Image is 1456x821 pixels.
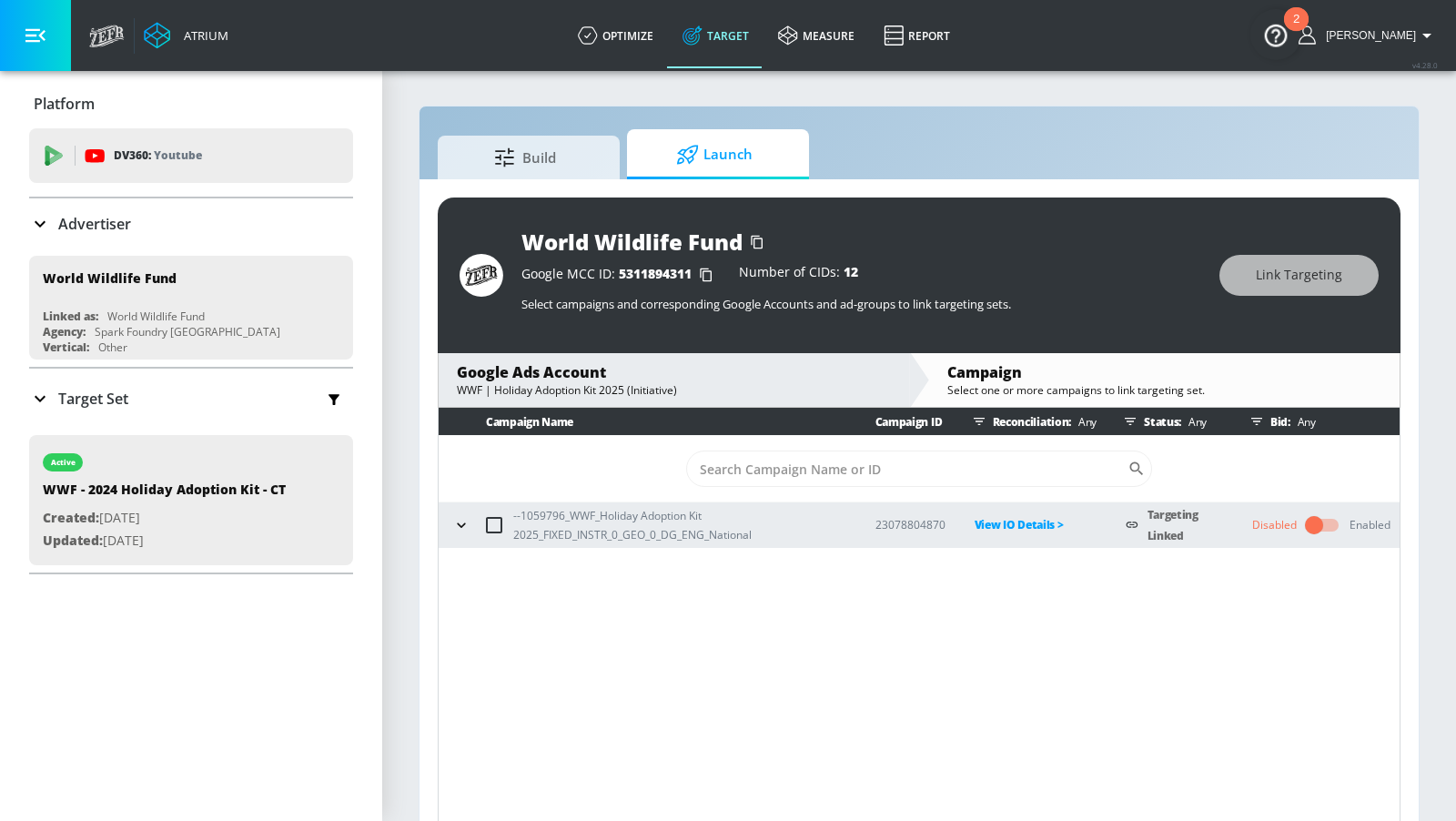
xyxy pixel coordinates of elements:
div: Select one or more campaigns to link targeting set. [947,382,1381,398]
div: Platform [29,78,353,129]
p: --1059796_WWF_Holiday Adoption Kit 2025_FIXED_INSTR_0_GEO_0_DG_ENG_National [513,506,846,544]
th: Campaign ID [846,408,945,436]
span: Updated: [43,532,103,549]
p: View IO Details > [975,514,1097,535]
div: World Wildlife Fund [107,309,205,324]
p: Advertiser [58,214,131,234]
a: Targeting Linked [1148,507,1198,543]
input: Search Campaign Name or ID [686,451,1127,487]
div: Reconciliation: [966,408,1097,435]
span: v 4.28.0 [1412,60,1438,70]
span: Build [456,136,594,179]
div: WWF | Holiday Adoption Kit 2025 (Initiative) [457,382,891,398]
div: Google Ads Account [457,362,891,382]
div: Enabled [1350,517,1390,533]
div: Bid: [1243,408,1390,435]
div: Campaign [947,362,1381,382]
div: Other [98,340,127,355]
div: Spark Foundry [GEOGRAPHIC_DATA] [95,324,280,340]
div: Agency: [43,324,86,340]
div: WWF - 2024 Holiday Adoption Kit - CT [43,481,286,507]
p: [DATE] [43,507,286,530]
div: Status: [1117,408,1223,435]
a: Report [869,3,965,68]
p: Target Set [58,389,128,409]
div: Number of CIDs: [739,266,858,284]
a: Atrium [144,22,228,49]
p: Youtube [154,146,202,165]
p: Select campaigns and corresponding Google Accounts and ad-groups to link targeting sets. [521,296,1201,312]
div: Target Set [29,369,353,429]
p: [DATE] [43,530,286,552]
div: Advertiser [29,198,353,249]
span: 5311894311 [619,265,692,282]
div: Search CID Name or Number [686,451,1152,487]
div: World Wildlife Fund [521,227,743,257]
p: Any [1181,412,1207,431]
p: Any [1071,412,1097,431]
p: Any [1290,412,1316,431]
p: 23078804870 [875,515,945,534]
a: measure [763,3,869,68]
span: Launch [645,133,784,177]
div: 2 [1293,19,1299,43]
p: Platform [34,94,95,114]
div: Google Ads AccountWWF | Holiday Adoption Kit 2025 (Initiative) [439,353,909,407]
button: [PERSON_NAME] [1299,25,1438,46]
div: Linked as: [43,309,98,324]
span: Created: [43,509,99,526]
div: active [51,458,76,467]
a: Target [668,3,763,68]
div: Disabled [1252,517,1297,533]
div: Atrium [177,27,228,44]
th: Campaign Name [439,408,846,436]
a: optimize [563,3,668,68]
div: activeWWF - 2024 Holiday Adoption Kit - CTCreated:[DATE]Updated:[DATE] [29,435,353,565]
div: World Wildlife Fund [43,269,177,287]
div: DV360: Youtube [29,128,353,183]
span: login as: anthony.tran@zefr.com [1319,29,1416,42]
span: 12 [844,263,858,280]
div: World Wildlife FundLinked as:World Wildlife FundAgency:Spark Foundry [GEOGRAPHIC_DATA]Vertical:Other [29,256,353,360]
div: Google MCC ID: [521,266,721,284]
p: DV360: [114,146,202,166]
div: Vertical: [43,340,89,355]
button: Open Resource Center, 2 new notifications [1250,9,1301,60]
